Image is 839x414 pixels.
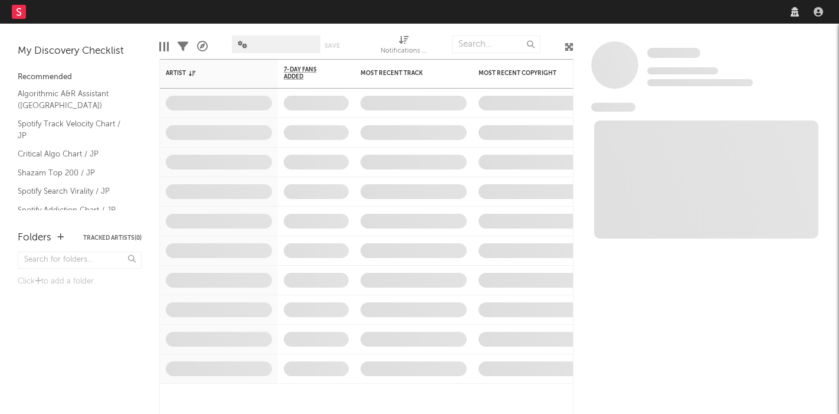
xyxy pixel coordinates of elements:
[18,167,130,180] a: Shazam Top 200 / JP
[381,44,428,58] div: Notifications (Artist)
[18,252,142,269] input: Search for folders...
[18,70,142,84] div: Recommended
[18,87,130,112] a: Algorithmic A&R Assistant ([GEOGRAPHIC_DATA])
[647,47,700,59] a: Some Artist
[18,118,130,142] a: Spotify Track Velocity Chart / JP
[452,35,540,53] input: Search...
[18,148,130,161] a: Critical Algo Chart / JP
[647,79,753,86] span: 0 fans last week
[159,30,169,64] div: Edit Columns
[479,70,567,77] div: Most Recent Copyright
[381,30,428,64] div: Notifications (Artist)
[83,235,142,241] button: Tracked Artists(0)
[18,204,130,217] a: Spotify Addiction Chart / JP
[647,48,700,58] span: Some Artist
[18,44,142,58] div: My Discovery Checklist
[284,66,331,80] span: 7-Day Fans Added
[166,70,254,77] div: Artist
[197,30,208,64] div: A&R Pipeline
[360,70,449,77] div: Most Recent Track
[325,43,340,49] button: Save
[18,185,130,198] a: Spotify Search Virality / JP
[647,67,718,74] span: Tracking Since: [DATE]
[591,103,635,112] span: News Feed
[18,231,51,245] div: Folders
[18,275,142,289] div: Click to add a folder.
[178,30,188,64] div: Filters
